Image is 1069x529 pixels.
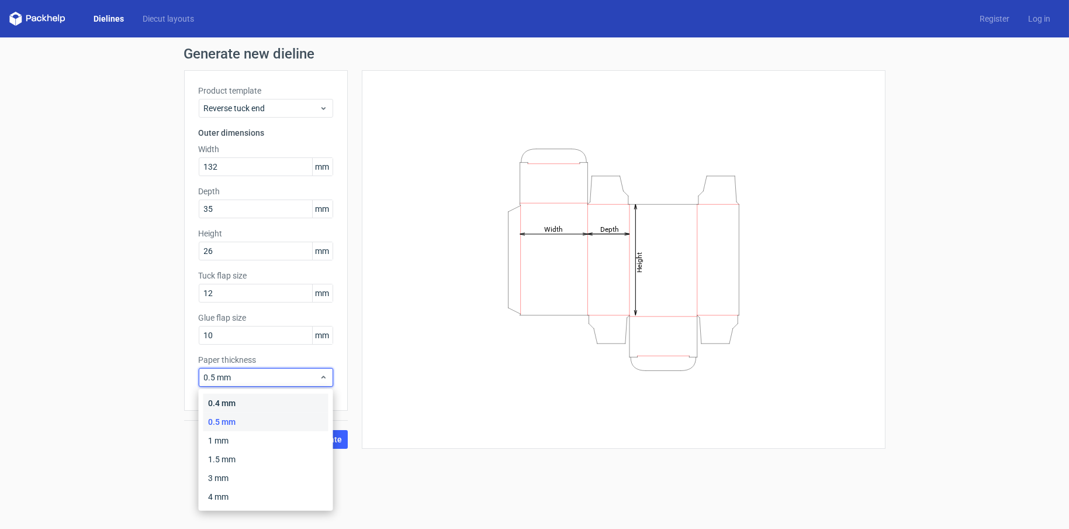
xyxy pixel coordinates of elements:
a: Register [970,13,1019,25]
h3: Outer dimensions [199,127,333,139]
span: mm [312,242,333,260]
span: Reverse tuck end [204,102,319,114]
div: 4 mm [203,487,328,506]
div: 1 mm [203,431,328,450]
label: Paper thickness [199,354,333,366]
div: 1.5 mm [203,450,328,469]
h1: Generate new dieline [184,47,885,61]
a: Log in [1019,13,1060,25]
tspan: Height [635,252,643,272]
span: mm [312,327,333,344]
label: Glue flap size [199,312,333,324]
span: mm [312,158,333,176]
tspan: Depth [600,225,618,233]
div: 0.5 mm [203,413,328,431]
label: Tuck flap size [199,270,333,281]
div: 0.4 mm [203,394,328,413]
span: 0.5 mm [204,372,319,383]
label: Height [199,228,333,239]
label: Depth [199,186,333,197]
span: mm [312,200,333,218]
tspan: Width [544,225,562,233]
span: mm [312,284,333,302]
a: Diecut layouts [133,13,203,25]
div: 3 mm [203,469,328,487]
label: Product template [199,85,333,97]
label: Width [199,143,333,155]
a: Dielines [84,13,133,25]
